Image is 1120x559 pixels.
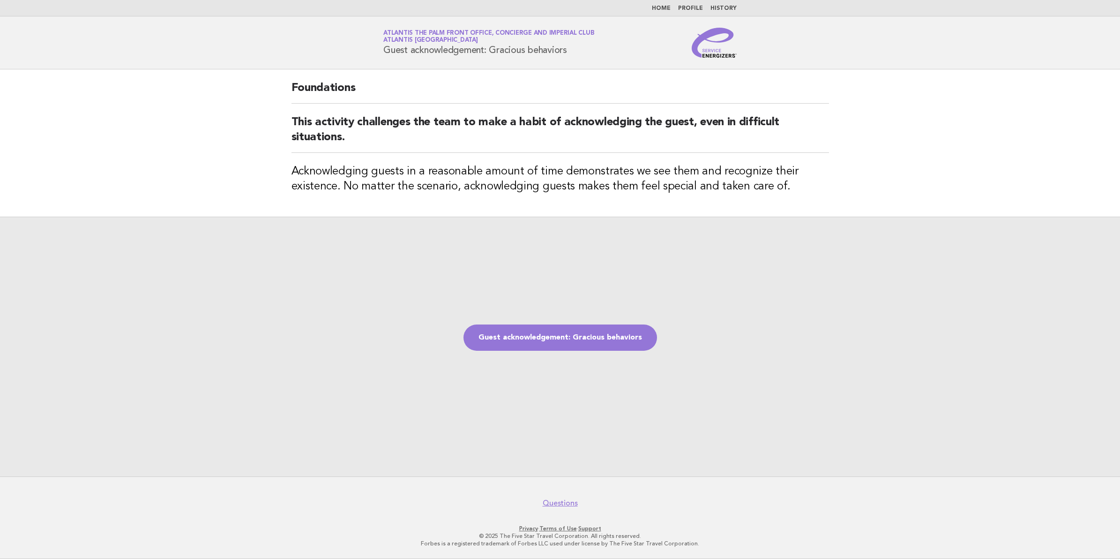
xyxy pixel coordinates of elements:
[543,499,578,508] a: Questions
[383,38,478,44] span: Atlantis [GEOGRAPHIC_DATA]
[273,525,847,532] p: · ·
[291,164,829,194] h3: Acknowledging guests in a reasonable amount of time demonstrates we see them and recognize their ...
[383,30,594,55] h1: Guest acknowledgement: Gracious behaviors
[383,30,594,43] a: Atlantis The Palm Front Office, Concierge and Imperial ClubAtlantis [GEOGRAPHIC_DATA]
[710,6,737,11] a: History
[291,115,829,153] h2: This activity challenges the team to make a habit of acknowledging the guest, even in difficult s...
[273,532,847,540] p: © 2025 The Five Star Travel Corporation. All rights reserved.
[678,6,703,11] a: Profile
[291,81,829,104] h2: Foundations
[519,525,538,532] a: Privacy
[692,28,737,58] img: Service Energizers
[463,325,657,351] a: Guest acknowledgement: Gracious behaviors
[539,525,577,532] a: Terms of Use
[578,525,601,532] a: Support
[273,540,847,547] p: Forbes is a registered trademark of Forbes LLC used under license by The Five Star Travel Corpora...
[652,6,671,11] a: Home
